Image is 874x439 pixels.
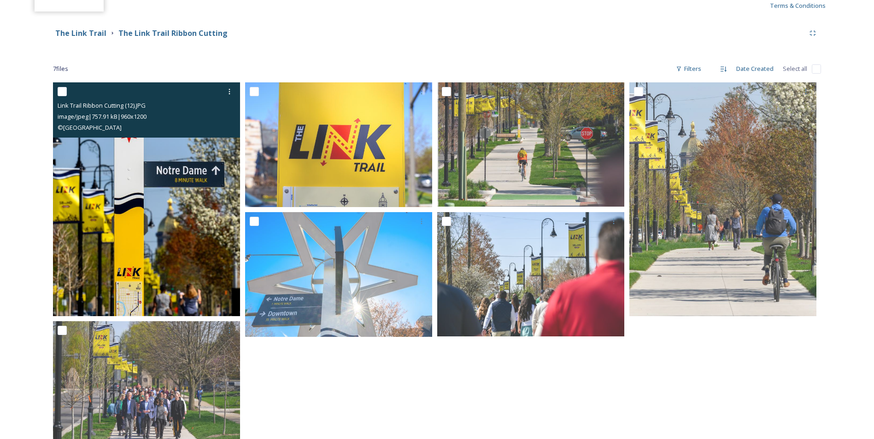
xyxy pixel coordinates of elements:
div: Date Created [732,60,778,78]
span: Terms & Conditions [770,1,826,10]
span: Select all [783,64,807,73]
span: 7 file s [53,64,68,73]
img: Link Trail Ribbon Cutting (16).JPG [245,82,432,207]
strong: The Link Trail Ribbon Cutting [118,28,228,38]
span: image/jpeg | 757.91 kB | 960 x 1200 [58,112,147,121]
img: Link Trail Ribbon Cutting (2).JPG [245,212,432,337]
strong: The Link Trail [55,28,106,38]
div: Filters [671,60,706,78]
img: Link Trail Ribbon Cutting (12).JPG [53,82,240,316]
img: 042425_the-link-05-Visit%20South%20Bend%20Mishawaka.jpg [437,212,624,336]
img: Link Trail Ribbon Cutting (15).JPG [437,82,624,207]
img: Link Trail Ribbon Cutting (10).JPG [629,82,816,316]
span: Link Trail Ribbon Cutting (12).JPG [58,101,146,110]
span: © [GEOGRAPHIC_DATA] [58,123,122,132]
